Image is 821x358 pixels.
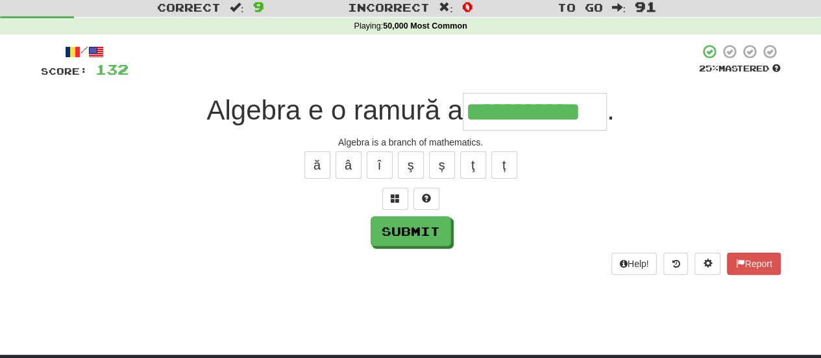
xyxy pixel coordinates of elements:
span: Incorrect [348,1,430,14]
span: . [607,95,615,125]
div: Mastered [699,63,781,75]
span: Algebra e o ramură a [206,95,463,125]
span: 132 [95,61,129,77]
strong: 50,000 Most Common [383,21,467,31]
button: Report [727,253,780,275]
span: Score: [41,66,88,77]
button: î [367,151,393,179]
button: ş [398,151,424,179]
div: / [41,44,129,60]
span: : [439,2,453,13]
button: ș [429,151,455,179]
span: Correct [157,1,221,14]
button: Single letter hint - you only get 1 per sentence and score half the points! alt+h [413,188,439,210]
span: To go [557,1,602,14]
button: ț [491,151,517,179]
button: â [336,151,361,179]
span: 25 % [699,63,718,73]
div: Algebra is a branch of mathematics. [41,136,781,149]
button: Round history (alt+y) [663,253,688,275]
button: Help! [611,253,657,275]
span: : [230,2,244,13]
button: Switch sentence to multiple choice alt+p [382,188,408,210]
button: ţ [460,151,486,179]
button: ă [304,151,330,179]
span: : [611,2,626,13]
button: Submit [371,216,451,246]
